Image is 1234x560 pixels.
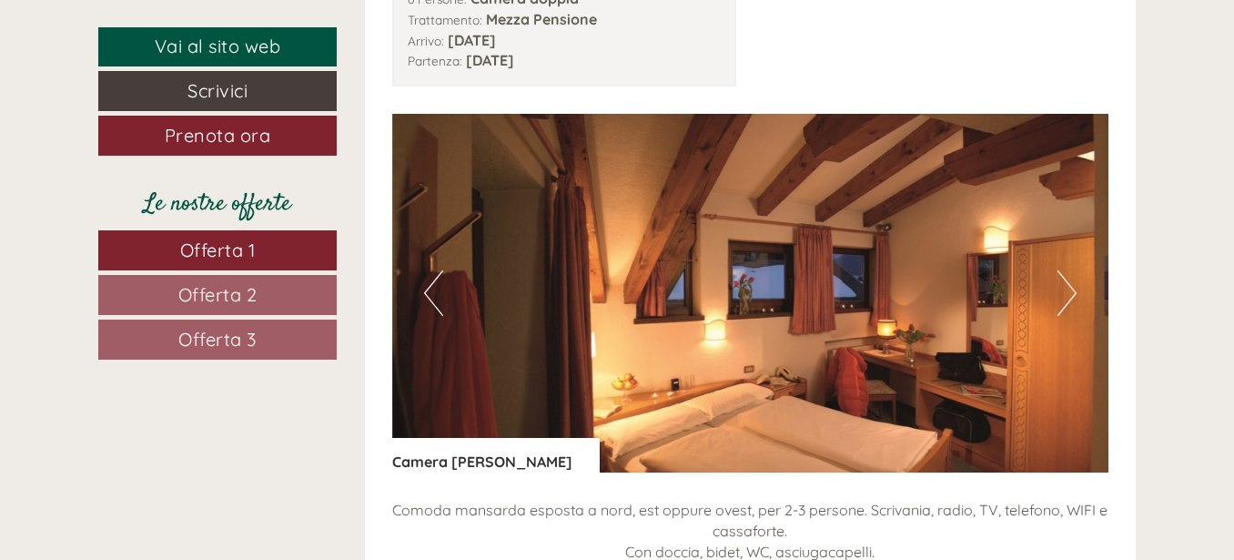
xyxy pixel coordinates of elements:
[486,10,597,28] b: Mezza Pensione
[408,53,462,68] small: Partenza:
[98,27,337,66] a: Vai al sito web
[180,239,256,261] span: Offerta 1
[392,438,600,473] div: Camera [PERSON_NAME]
[424,270,443,316] button: Previous
[1057,270,1077,316] button: Next
[27,88,288,101] small: 19:38
[324,14,393,45] div: [DATE]
[448,31,496,49] b: [DATE]
[619,472,718,512] button: Invia
[98,188,337,221] div: Le nostre offerte
[392,114,1109,473] img: image
[98,116,337,156] a: Prenota ora
[408,12,482,27] small: Trattamento:
[466,51,514,69] b: [DATE]
[27,53,288,67] div: Hotel Weisses [PERSON_NAME]
[408,33,444,48] small: Arrivo:
[98,71,337,111] a: Scrivici
[178,283,258,306] span: Offerta 2
[14,49,297,105] div: Buon giorno, come possiamo aiutarla?
[178,328,257,351] span: Offerta 3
